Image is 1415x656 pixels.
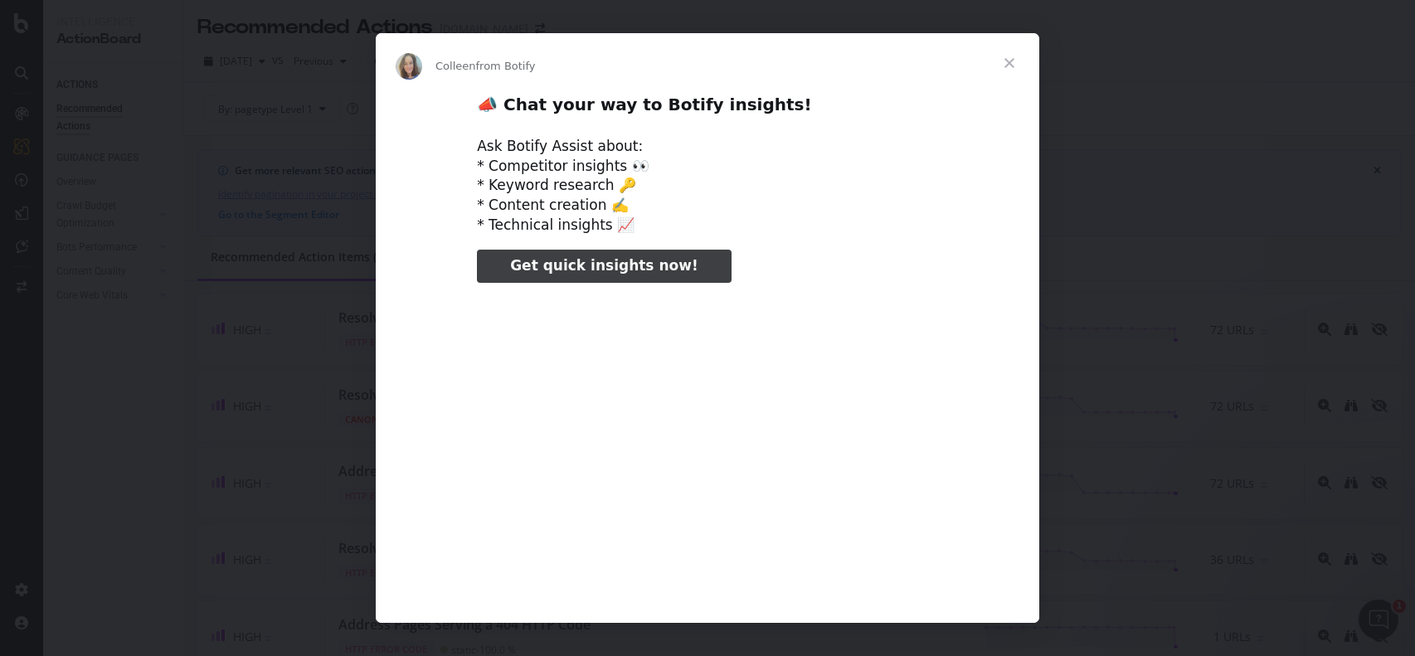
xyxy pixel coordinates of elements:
[477,137,938,236] div: Ask Botify Assist about: * Competitor insights 👀 * Keyword research 🔑 * Content creation ✍️ * Tec...
[510,257,698,274] span: Get quick insights now!
[477,94,938,124] h2: 📣 Chat your way to Botify insights!
[980,33,1039,93] span: Close
[362,297,1053,643] video: Play video
[476,60,536,72] span: from Botify
[435,60,476,72] span: Colleen
[477,250,731,283] a: Get quick insights now!
[396,53,422,80] img: Profile image for Colleen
